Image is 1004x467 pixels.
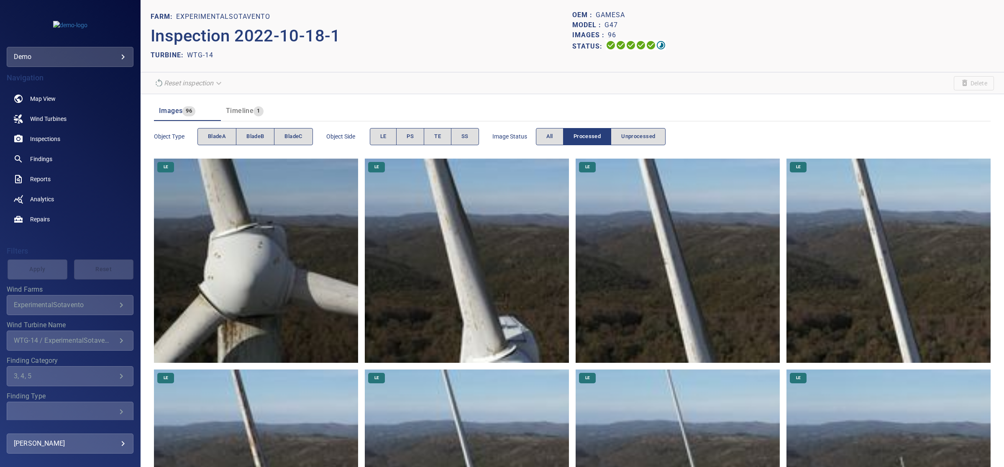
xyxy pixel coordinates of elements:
span: LE [369,375,384,381]
a: map noActive [7,89,133,109]
a: inspections noActive [7,129,133,149]
button: All [536,128,563,145]
span: LE [159,375,173,381]
div: Finding Type [7,402,133,422]
span: Wind Turbines [30,115,67,123]
div: ExperimentalSotavento [14,301,116,309]
span: Object type [154,132,197,141]
span: 96 [182,106,195,116]
em: Reset inspection [164,79,213,87]
p: Gamesa [596,10,625,20]
div: Wind Turbine Name [7,331,133,351]
span: Reports [30,175,51,183]
div: Reset inspection [151,76,227,90]
label: Wind Turbine Name [7,322,133,328]
span: LE [580,375,595,381]
svg: Data Formatted 100% [616,40,626,50]
span: Processed [574,132,601,141]
span: bladeA [208,132,226,141]
p: ExperimentalSotavento [176,12,270,22]
div: WTG-14 / ExperimentalSotavento [14,336,116,344]
div: objectType [197,128,313,145]
div: demo [14,50,126,64]
a: repairs noActive [7,209,133,229]
div: [PERSON_NAME] [14,437,126,450]
svg: Classification 99% [656,40,666,50]
div: Finding Category [7,366,133,386]
span: Map View [30,95,56,103]
span: LE [369,164,384,170]
h4: Filters [7,247,133,255]
span: LE [580,164,595,170]
p: 96 [608,30,616,40]
a: reports noActive [7,169,133,189]
svg: Uploading 100% [606,40,616,50]
span: Unable to delete the inspection due to your user permissions [954,76,994,90]
span: TE [434,132,441,141]
p: Images : [572,30,608,40]
span: 1 [254,106,263,116]
span: LE [159,164,173,170]
span: PS [407,132,414,141]
svg: Selecting 100% [626,40,636,50]
a: findings noActive [7,149,133,169]
button: Processed [563,128,611,145]
span: All [546,132,553,141]
a: windturbines noActive [7,109,133,129]
label: Wind Farms [7,286,133,293]
span: LE [380,132,387,141]
span: SS [461,132,469,141]
p: Model : [572,20,604,30]
h4: Navigation [7,74,133,82]
label: Finding Type [7,393,133,400]
span: Repairs [30,215,50,223]
button: PS [396,128,424,145]
span: Images [159,107,182,115]
span: bladeB [246,132,264,141]
button: TE [424,128,451,145]
p: WTG-14 [187,50,213,60]
label: Finding Category [7,357,133,364]
p: OEM : [572,10,596,20]
span: bladeC [284,132,302,141]
button: bladeB [236,128,274,145]
p: FARM: [151,12,176,22]
span: LE [791,164,806,170]
div: Unable to reset the inspection due to your user permissions [151,76,227,90]
button: LE [370,128,397,145]
p: Status: [572,40,606,52]
span: Unprocessed [621,132,655,141]
span: Timeline [226,107,254,115]
button: bladeC [274,128,312,145]
div: Wind Farms [7,295,133,315]
button: bladeA [197,128,236,145]
svg: ML Processing 100% [636,40,646,50]
p: TURBINE: [151,50,187,60]
button: Unprocessed [611,128,666,145]
p: G47 [604,20,618,30]
span: Inspections [30,135,60,143]
a: analytics noActive [7,189,133,209]
div: objectSide [370,128,479,145]
svg: Matching 100% [646,40,656,50]
span: Analytics [30,195,54,203]
span: Image Status [492,132,536,141]
div: 3, 4, 5 [14,372,116,380]
span: Findings [30,155,52,163]
span: LE [791,375,806,381]
p: Inspection 2022-10-18-1 [151,23,572,49]
button: SS [451,128,479,145]
div: demo [7,47,133,67]
span: Object Side [326,132,370,141]
div: imageStatus [536,128,666,145]
img: demo-logo [53,21,87,29]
